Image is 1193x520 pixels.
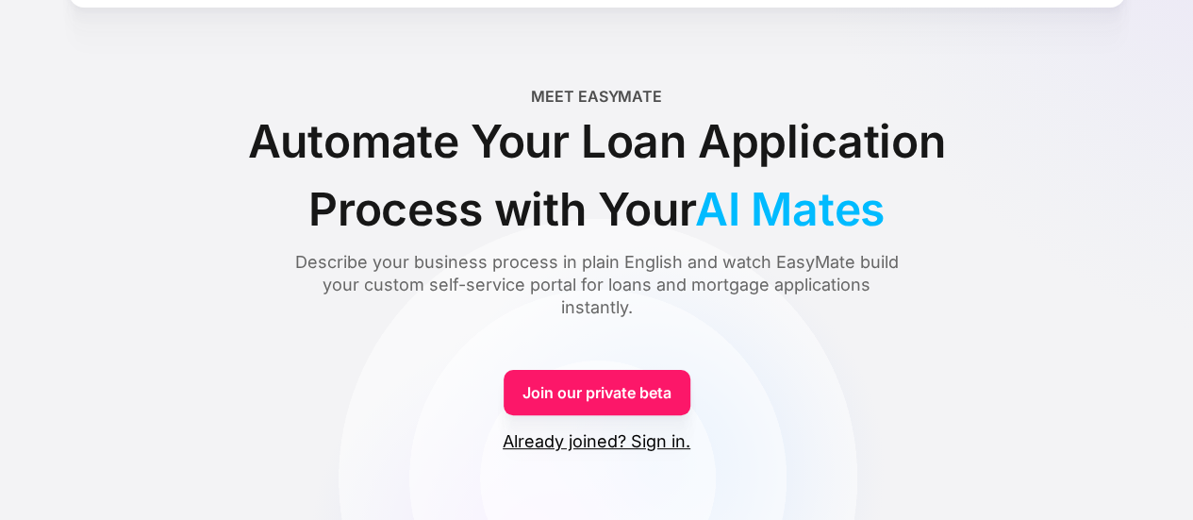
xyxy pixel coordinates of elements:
form: Form [45,353,1148,453]
div: Automate Your Loan Application Process with Your [173,108,1021,243]
a: Join our private beta [504,370,690,415]
span: AI Mates [695,181,885,237]
div: Describe your business process in plain English and watch EasyMate build your custom self-service... [290,251,903,319]
div: Meet EasyMate [531,85,662,108]
a: Already joined? Sign in. [503,430,690,453]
